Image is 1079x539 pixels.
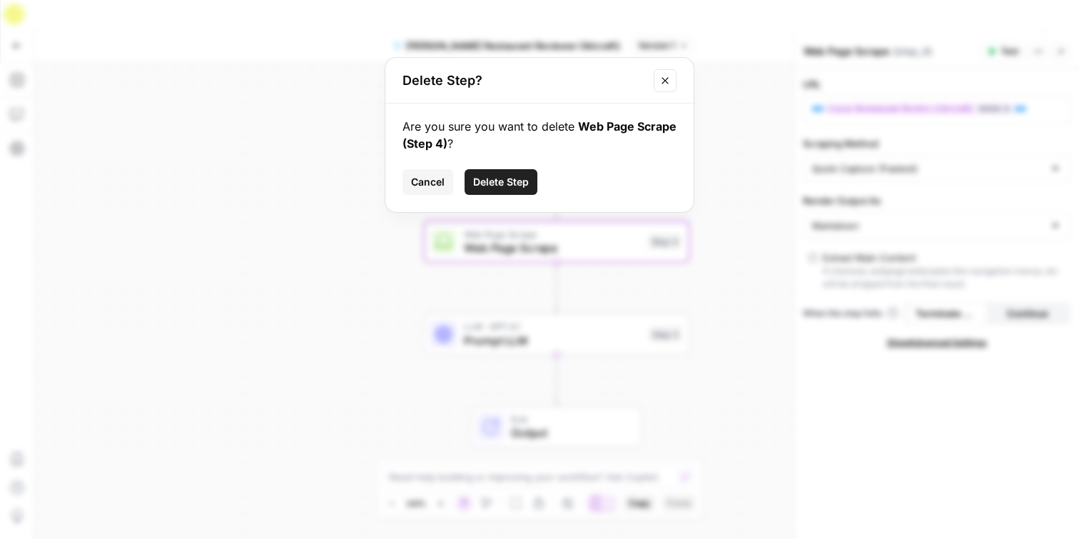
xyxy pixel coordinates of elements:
span: Cancel [411,175,445,189]
button: Cancel [402,169,453,195]
button: Close modal [654,69,677,92]
span: Delete Step [473,175,529,189]
button: Delete Step [465,169,537,195]
div: Are you sure you want to delete ? [402,118,677,152]
h2: Delete Step? [402,71,645,91]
